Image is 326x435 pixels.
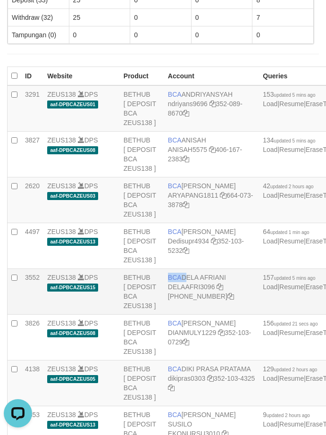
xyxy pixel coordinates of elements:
[47,274,76,281] a: ZEUS138
[8,26,69,44] td: Tampungan (0)
[21,269,43,315] td: 3552
[120,223,164,269] td: BETHUB [ DEPOSIT BCA ZEUS138 ]
[168,411,182,418] span: BCA
[164,67,259,86] th: Account
[47,228,76,235] a: ZEUS138
[183,155,189,163] a: Copy 4061672383 to clipboard
[69,26,130,44] td: 0
[47,411,76,418] a: ZEUS138
[279,329,304,336] a: Resume
[191,9,252,26] td: 0
[168,319,182,327] span: BCA
[263,420,277,428] a: Load
[279,100,304,108] a: Resume
[47,91,76,98] a: ZEUS138
[43,177,120,223] td: DPS
[279,283,304,291] a: Resume
[168,100,208,108] a: ndriyans9696
[218,329,225,336] a: Copy DIANMULY1229 to clipboard
[168,237,209,245] a: Dedisupr4934
[164,360,259,406] td: DIKI PRASA PRATAMA 352-103-4325
[183,201,189,209] a: Copy 6640733878 to clipboard
[168,91,182,98] span: BCA
[164,85,259,132] td: ANDRIYANSYAH 352-089-8670
[183,247,189,254] a: Copy 3521035232 to clipboard
[274,138,316,143] span: updated 5 mins ago
[263,375,277,382] a: Load
[274,276,316,281] span: updated 5 mins ago
[168,329,216,336] a: DIANMULY1229
[263,146,277,153] a: Load
[274,92,316,98] span: updated 5 mins ago
[21,132,43,177] td: 3827
[267,413,310,418] span: updated 2 hours ago
[164,223,259,269] td: [PERSON_NAME] 352-103-5232
[279,146,304,153] a: Resume
[120,67,164,86] th: Product
[43,223,120,269] td: DPS
[47,375,98,383] span: aaf-DPBCAZEUS05
[263,274,315,281] span: 157
[120,315,164,360] td: BETHUB [ DEPOSIT BCA ZEUS138 ]
[183,338,189,346] a: Copy 3521030729 to clipboard
[21,67,43,86] th: ID
[263,228,309,235] span: 64
[47,136,76,144] a: ZEUS138
[21,223,43,269] td: 4497
[120,132,164,177] td: BETHUB [ DEPOSIT BCA ZEUS138 ]
[120,360,164,406] td: BETHUB [ DEPOSIT BCA ZEUS138 ]
[164,269,259,315] td: DELA AFRIANI [PHONE_NUMBER]
[252,9,314,26] td: 7
[220,192,226,199] a: Copy ARYAPANG1811 to clipboard
[21,85,43,132] td: 3291
[21,315,43,360] td: 3826
[274,321,318,326] span: updated 21 secs ago
[47,238,98,246] span: aaf-DPBCAZEUS13
[279,192,304,199] a: Resume
[43,85,120,132] td: DPS
[168,182,182,190] span: BCA
[43,67,120,86] th: Website
[168,384,175,392] a: Copy 3521034325 to clipboard
[168,146,207,153] a: ANISAH5575
[263,283,277,291] a: Load
[209,146,216,153] a: Copy ANISAH5575 to clipboard
[43,132,120,177] td: DPS
[279,237,304,245] a: Resume
[164,177,259,223] td: [PERSON_NAME] 664-073-3878
[191,26,252,44] td: 0
[8,9,69,26] td: Withdraw (32)
[168,375,205,382] a: dikipras0303
[43,315,120,360] td: DPS
[263,329,277,336] a: Load
[47,146,98,154] span: aaf-DPBCAZEUS08
[263,411,310,418] span: 9
[227,293,234,300] a: Copy 8692458639 to clipboard
[47,329,98,337] span: aaf-DPBCAZEUS08
[120,177,164,223] td: BETHUB [ DEPOSIT BCA ZEUS138 ]
[47,421,98,429] span: aaf-DPBCAZEUS13
[47,182,76,190] a: ZEUS138
[168,283,215,291] a: DELAAFRI3096
[207,375,214,382] a: Copy dikipras0303 to clipboard
[130,26,192,44] td: 0
[43,269,120,315] td: DPS
[263,182,313,190] span: 42
[21,360,43,406] td: 4138
[263,365,317,373] span: 129
[47,100,98,109] span: aaf-DPBCAZEUS01
[183,109,189,117] a: Copy 3520898670 to clipboard
[263,237,277,245] a: Load
[217,283,223,291] a: Copy DELAAFRI3096 to clipboard
[164,315,259,360] td: [PERSON_NAME] 352-103-0729
[263,319,318,327] span: 156
[252,26,314,44] td: 0
[263,91,315,98] span: 153
[263,100,277,108] a: Load
[168,274,182,281] span: BCA
[274,367,318,372] span: updated 2 hours ago
[120,269,164,315] td: BETHUB [ DEPOSIT BCA ZEUS138 ]
[209,100,216,108] a: Copy ndriyans9696 to clipboard
[211,237,217,245] a: Copy Dedisupr4934 to clipboard
[4,4,32,32] button: Open LiveChat chat widget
